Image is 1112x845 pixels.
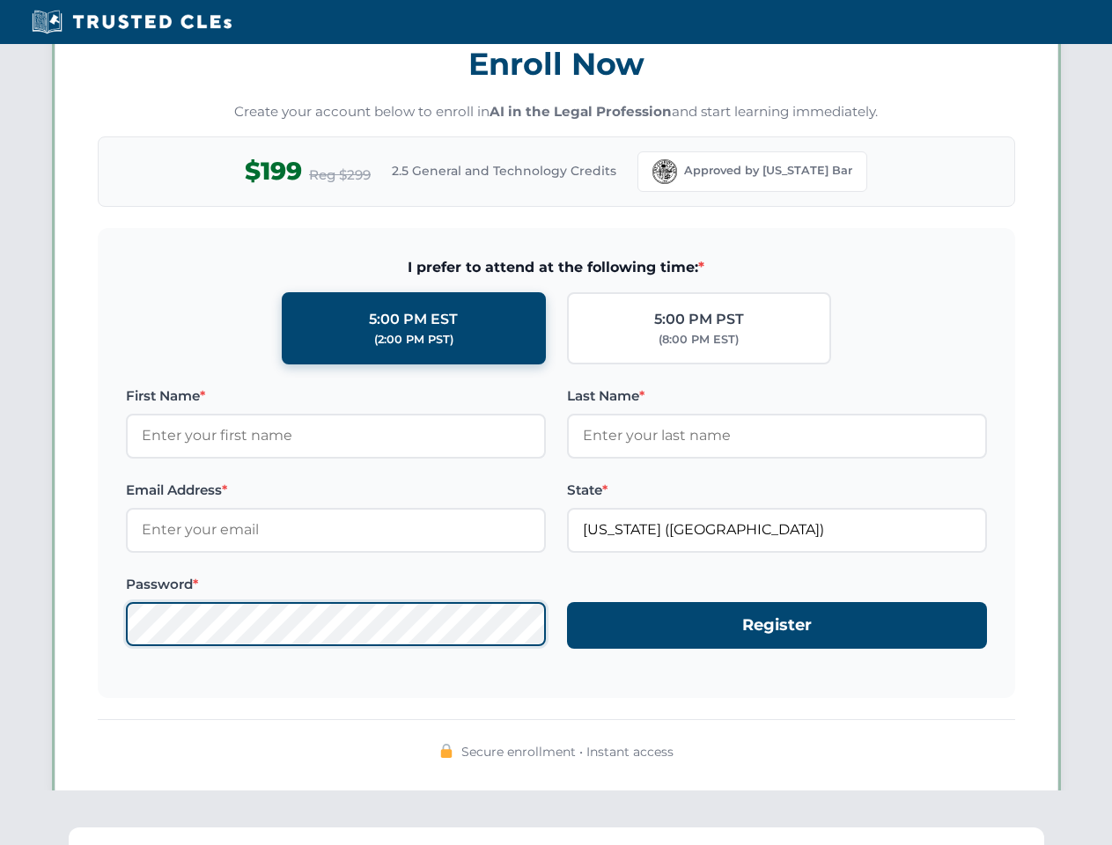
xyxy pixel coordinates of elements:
[567,602,987,649] button: Register
[652,159,677,184] img: Florida Bar
[126,480,546,501] label: Email Address
[126,508,546,552] input: Enter your email
[567,386,987,407] label: Last Name
[126,386,546,407] label: First Name
[654,308,744,331] div: 5:00 PM PST
[126,414,546,458] input: Enter your first name
[369,308,458,331] div: 5:00 PM EST
[245,151,302,191] span: $199
[659,331,739,349] div: (8:00 PM EST)
[126,256,987,279] span: I prefer to attend at the following time:
[126,574,546,595] label: Password
[98,102,1015,122] p: Create your account below to enroll in and start learning immediately.
[461,742,674,761] span: Secure enrollment • Instant access
[439,744,453,758] img: 🔒
[567,414,987,458] input: Enter your last name
[684,162,852,180] span: Approved by [US_STATE] Bar
[98,36,1015,92] h3: Enroll Now
[567,480,987,501] label: State
[567,508,987,552] input: Florida (FL)
[392,161,616,180] span: 2.5 General and Technology Credits
[309,165,371,186] span: Reg $299
[374,331,453,349] div: (2:00 PM PST)
[490,103,672,120] strong: AI in the Legal Profession
[26,9,237,35] img: Trusted CLEs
